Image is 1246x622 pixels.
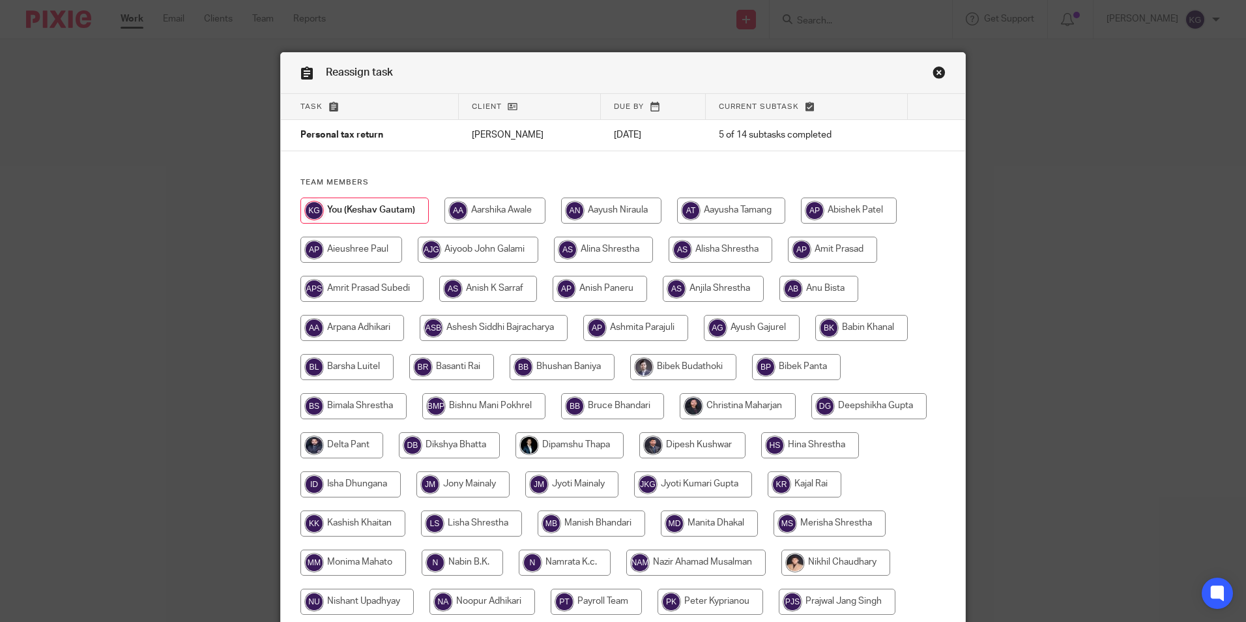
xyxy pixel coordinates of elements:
h4: Team members [300,177,946,188]
span: Personal tax return [300,131,383,140]
span: Task [300,103,323,110]
a: Close this dialog window [933,66,946,83]
span: Current subtask [719,103,799,110]
p: [PERSON_NAME] [472,128,588,141]
p: [DATE] [614,128,692,141]
span: Client [472,103,502,110]
span: Due by [614,103,644,110]
td: 5 of 14 subtasks completed [706,120,908,151]
span: Reassign task [326,67,393,78]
